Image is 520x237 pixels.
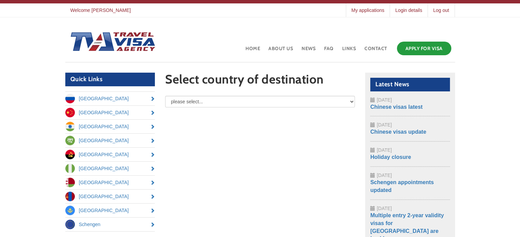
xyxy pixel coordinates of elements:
[65,176,155,189] a: [GEOGRAPHIC_DATA]
[370,78,450,91] h2: Latest News
[65,148,155,161] a: [GEOGRAPHIC_DATA]
[165,73,355,89] h1: Select country of destination
[377,147,392,153] span: [DATE]
[65,3,136,17] a: Welcome [PERSON_NAME]
[65,25,156,59] img: Home
[377,206,392,211] span: [DATE]
[342,40,357,62] a: Links
[301,40,316,62] a: News
[65,162,155,175] a: [GEOGRAPHIC_DATA]
[364,40,388,62] a: Contact
[65,204,155,217] a: [GEOGRAPHIC_DATA]
[65,120,155,133] a: [GEOGRAPHIC_DATA]
[389,3,427,17] a: Login details
[65,106,155,119] a: [GEOGRAPHIC_DATA]
[268,40,294,62] a: About Us
[245,40,261,62] a: Home
[65,134,155,147] a: [GEOGRAPHIC_DATA]
[370,154,411,160] a: Holiday closure
[377,97,392,103] span: [DATE]
[65,190,155,203] a: [GEOGRAPHIC_DATA]
[397,42,451,55] a: Apply for Visa
[346,3,390,17] a: My applications
[427,3,454,17] a: Log out
[377,173,392,178] span: [DATE]
[370,104,423,110] a: Chinese visas latest
[65,218,155,231] a: Schengen
[377,122,392,128] span: [DATE]
[370,129,426,135] a: Chinese visas update
[323,40,334,62] a: FAQ
[65,92,155,105] a: [GEOGRAPHIC_DATA]
[370,179,434,193] a: Schengen appointments updated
